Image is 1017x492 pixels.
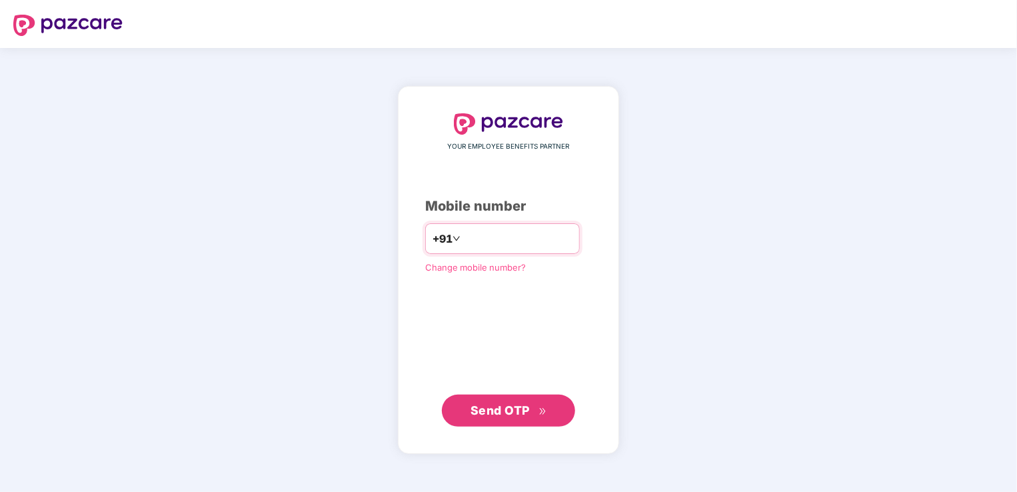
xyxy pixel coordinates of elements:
[433,231,453,247] span: +91
[448,141,570,152] span: YOUR EMPLOYEE BENEFITS PARTNER
[425,262,526,273] a: Change mobile number?
[538,407,547,416] span: double-right
[13,15,123,36] img: logo
[454,113,563,135] img: logo
[442,395,575,427] button: Send OTPdouble-right
[453,235,461,243] span: down
[425,196,592,217] div: Mobile number
[471,403,530,417] span: Send OTP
